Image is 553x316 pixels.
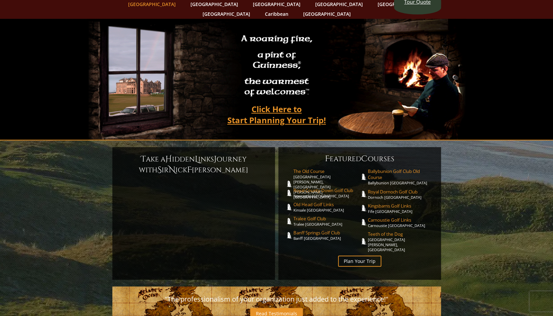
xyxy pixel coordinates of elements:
span: Carnoustie Golf Links [368,217,434,223]
span: S [157,165,162,175]
span: F [325,153,330,164]
span: Ballybunion Golf Club Old Course [368,168,434,180]
span: The Old Course [293,168,360,174]
a: Kingsbarns Golf LinksFife [GEOGRAPHIC_DATA] [368,203,434,214]
span: H [165,154,172,165]
span: Royal Dornoch Golf Club [368,189,434,195]
a: Banff Springs Golf ClubBanff [GEOGRAPHIC_DATA] [293,230,360,241]
h2: A roaring fire, a pint of Guinness , the warmest of welcomes™. [237,31,317,101]
span: Old Head Golf Links [293,201,360,208]
span: Banff Springs Golf Club [293,230,360,236]
span: L [195,154,198,165]
a: Click Here toStart Planning Your Trip! [221,101,333,128]
span: N [169,165,175,175]
span: F [187,165,192,175]
a: Royal County Down Golf ClubNewcastle [GEOGRAPHIC_DATA] [293,187,360,198]
a: [GEOGRAPHIC_DATA] [199,9,254,19]
a: Tralee Golf ClubTralee [GEOGRAPHIC_DATA] [293,216,360,227]
span: Tralee Golf Club [293,216,360,222]
span: T [141,154,146,165]
h6: ake a idden inks ourney with ir ick [PERSON_NAME] [119,154,268,175]
a: Plan Your Trip [338,256,381,267]
h6: eatured ourses [285,153,434,164]
span: Royal County Down Golf Club [293,187,360,193]
a: Carnoustie Golf LinksCarnoustie [GEOGRAPHIC_DATA] [368,217,434,228]
span: J [214,154,217,165]
a: [GEOGRAPHIC_DATA] [300,9,354,19]
a: Teeth of the Dog[GEOGRAPHIC_DATA][PERSON_NAME], [GEOGRAPHIC_DATA] [368,231,434,252]
span: Kingsbarns Golf Links [368,203,434,209]
a: Old Head Golf LinksKinsale [GEOGRAPHIC_DATA] [293,201,360,213]
a: Royal Dornoch Golf ClubDornoch [GEOGRAPHIC_DATA] [368,189,434,200]
a: The Old Course[GEOGRAPHIC_DATA][PERSON_NAME], [GEOGRAPHIC_DATA][PERSON_NAME] [GEOGRAPHIC_DATA] [293,168,360,199]
p: "The professionalism of your organization just added to the experience!" [119,293,434,305]
span: Teeth of the Dog [368,231,434,237]
a: Caribbean [262,9,292,19]
a: Ballybunion Golf Club Old CourseBallybunion [GEOGRAPHIC_DATA] [368,168,434,185]
span: C [361,153,368,164]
